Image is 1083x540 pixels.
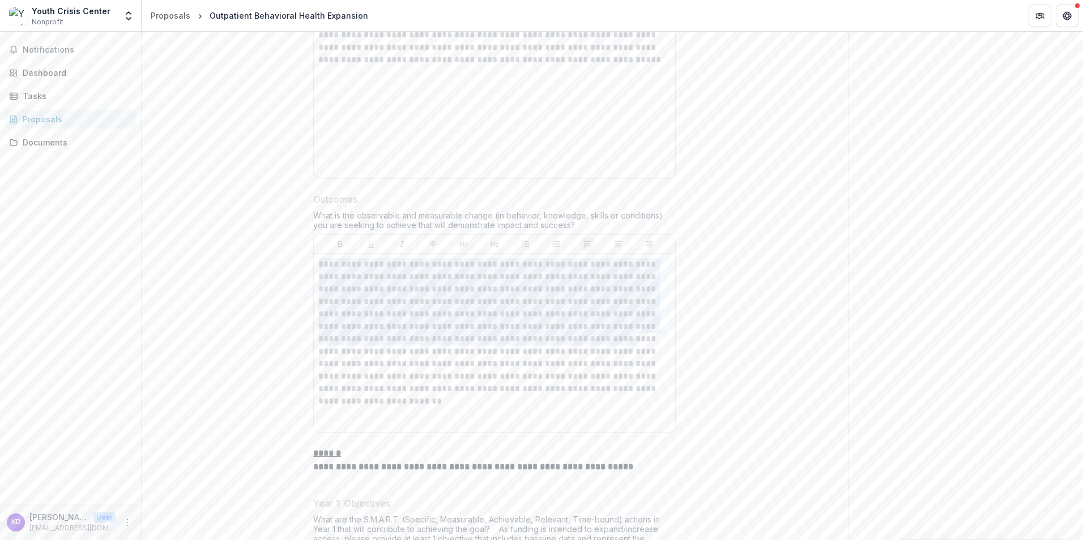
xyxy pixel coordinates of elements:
a: Proposals [5,110,137,128]
p: Year 1: Objectives [313,496,390,510]
p: Outcomes [313,192,357,206]
button: Align Right [642,237,656,251]
div: Tasks [23,90,127,102]
button: Partners [1029,5,1051,27]
a: Documents [5,133,137,152]
img: Youth Crisis Center [9,7,27,25]
p: User [93,512,116,522]
span: Nonprofit [32,17,63,27]
button: Align Center [611,237,625,251]
div: Kristen Dietzen [11,518,21,526]
button: Strike [426,237,440,251]
div: Proposals [151,10,190,22]
p: [EMAIL_ADDRESS][DOMAIN_NAME] [29,523,116,533]
button: Ordered List [549,237,563,251]
button: Bold [334,237,347,251]
div: Documents [23,136,127,148]
p: [PERSON_NAME] [29,511,88,523]
div: Dashboard [23,67,127,79]
a: Tasks [5,87,137,105]
button: Get Help [1056,5,1078,27]
nav: breadcrumb [146,7,373,24]
div: What is the observable and measurable change (in behavior, knowledge, skills or conditions) you a... [313,211,676,234]
button: Heading 1 [457,237,471,251]
button: Italicize [395,237,409,251]
button: Heading 2 [488,237,501,251]
a: Proposals [146,7,195,24]
button: More [121,516,134,529]
div: Outpatient Behavioral Health Expansion [210,10,368,22]
div: Youth Crisis Center [32,5,110,17]
div: Proposals [23,113,127,125]
button: Underline [364,237,378,251]
button: Open entity switcher [121,5,137,27]
button: Align Left [581,237,594,251]
button: Bullet List [519,237,532,251]
a: Dashboard [5,63,137,82]
button: Notifications [5,41,137,59]
span: Notifications [23,45,132,55]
